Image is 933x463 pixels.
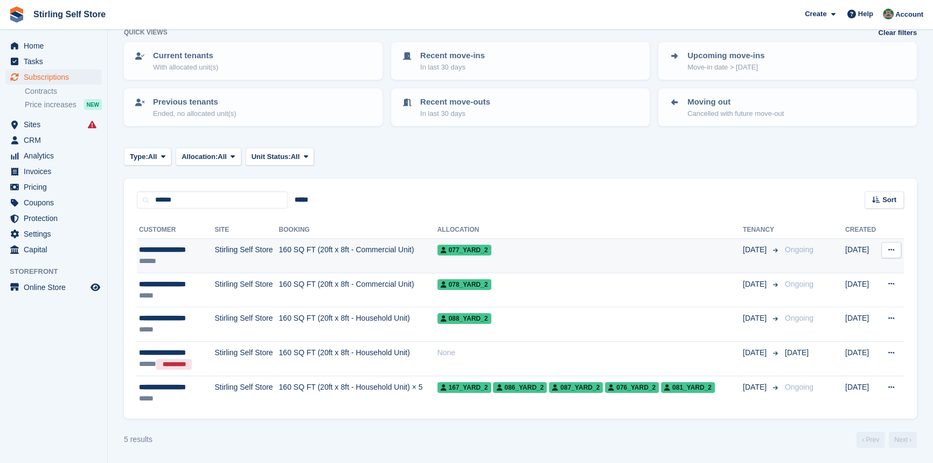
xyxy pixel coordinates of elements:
[5,164,102,179] a: menu
[214,307,278,342] td: Stirling Self Store
[437,222,743,239] th: Allocation
[687,96,784,108] p: Moving out
[805,9,826,19] span: Create
[84,99,102,110] div: NEW
[29,5,110,23] a: Stirling Self Store
[153,62,218,73] p: With allocated unit(s)
[392,43,649,79] a: Recent move-ins In last 30 days
[148,151,157,162] span: All
[279,273,437,307] td: 160 SQ FT (20ft x 8ft - Commercial Unit)
[24,148,88,163] span: Analytics
[291,151,300,162] span: All
[124,148,171,165] button: Type: All
[437,279,491,290] span: 078_Yard_2
[153,50,218,62] p: Current tenants
[882,195,896,205] span: Sort
[743,313,769,324] span: [DATE]
[878,27,917,38] a: Clear filters
[420,50,485,62] p: Recent move-ins
[125,43,381,79] a: Current tenants With allocated unit(s)
[279,307,437,342] td: 160 SQ FT (20ft x 8ft - Household Unit)
[218,151,227,162] span: All
[214,376,278,410] td: Stirling Self Store
[153,96,236,108] p: Previous tenants
[785,383,813,391] span: Ongoing
[493,382,547,393] span: 086_Yard_2
[883,9,894,19] img: Lucy
[659,89,916,125] a: Moving out Cancelled with future move-out
[889,432,917,448] a: Next
[24,117,88,132] span: Sites
[124,27,168,37] h6: Quick views
[10,266,107,277] span: Storefront
[182,151,218,162] span: Allocation:
[5,280,102,295] a: menu
[687,108,784,119] p: Cancelled with future move-out
[845,239,879,273] td: [DATE]
[5,242,102,257] a: menu
[858,9,873,19] span: Help
[214,273,278,307] td: Stirling Self Store
[125,89,381,125] a: Previous tenants Ended, no allocated unit(s)
[279,341,437,376] td: 160 SQ FT (20ft x 8ft - Household Unit)
[9,6,25,23] img: stora-icon-8386f47178a22dfd0bd8f6a31ec36ba5ce8667c1dd55bd0f319d3a0aa187defe.svg
[5,226,102,241] a: menu
[24,70,88,85] span: Subscriptions
[24,164,88,179] span: Invoices
[24,242,88,257] span: Capital
[845,341,879,376] td: [DATE]
[130,151,148,162] span: Type:
[785,245,813,254] span: Ongoing
[661,382,715,393] span: 081_Yard_2
[124,434,152,445] div: 5 results
[246,148,314,165] button: Unit Status: All
[214,341,278,376] td: Stirling Self Store
[392,89,649,125] a: Recent move-outs In last 30 days
[5,38,102,53] a: menu
[5,117,102,132] a: menu
[420,96,490,108] p: Recent move-outs
[785,348,809,357] span: [DATE]
[420,62,485,73] p: In last 30 days
[24,54,88,69] span: Tasks
[743,279,769,290] span: [DATE]
[176,148,241,165] button: Allocation: All
[279,222,437,239] th: Booking
[24,280,88,295] span: Online Store
[214,239,278,273] td: Stirling Self Store
[24,179,88,195] span: Pricing
[279,376,437,410] td: 160 SQ FT (20ft x 8ft - Household Unit) × 5
[88,120,96,129] i: Smart entry sync failures have occurred
[743,222,781,239] th: Tenancy
[252,151,291,162] span: Unit Status:
[5,179,102,195] a: menu
[5,148,102,163] a: menu
[605,382,659,393] span: 076_Yard_2
[845,222,879,239] th: Created
[785,314,813,322] span: Ongoing
[5,195,102,210] a: menu
[437,347,743,358] div: None
[743,244,769,255] span: [DATE]
[279,239,437,273] td: 160 SQ FT (20ft x 8ft - Commercial Unit)
[25,100,76,110] span: Price increases
[5,54,102,69] a: menu
[785,280,813,288] span: Ongoing
[24,226,88,241] span: Settings
[5,133,102,148] a: menu
[5,70,102,85] a: menu
[549,382,603,393] span: 087_Yard_2
[687,62,764,73] p: Move-in date > [DATE]
[24,38,88,53] span: Home
[137,222,214,239] th: Customer
[214,222,278,239] th: Site
[743,382,769,393] span: [DATE]
[153,108,236,119] p: Ended, no allocated unit(s)
[845,307,879,342] td: [DATE]
[659,43,916,79] a: Upcoming move-ins Move-in date > [DATE]
[854,432,919,448] nav: Page
[687,50,764,62] p: Upcoming move-ins
[845,376,879,410] td: [DATE]
[437,313,491,324] span: 088_Yard_2
[25,86,102,96] a: Contracts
